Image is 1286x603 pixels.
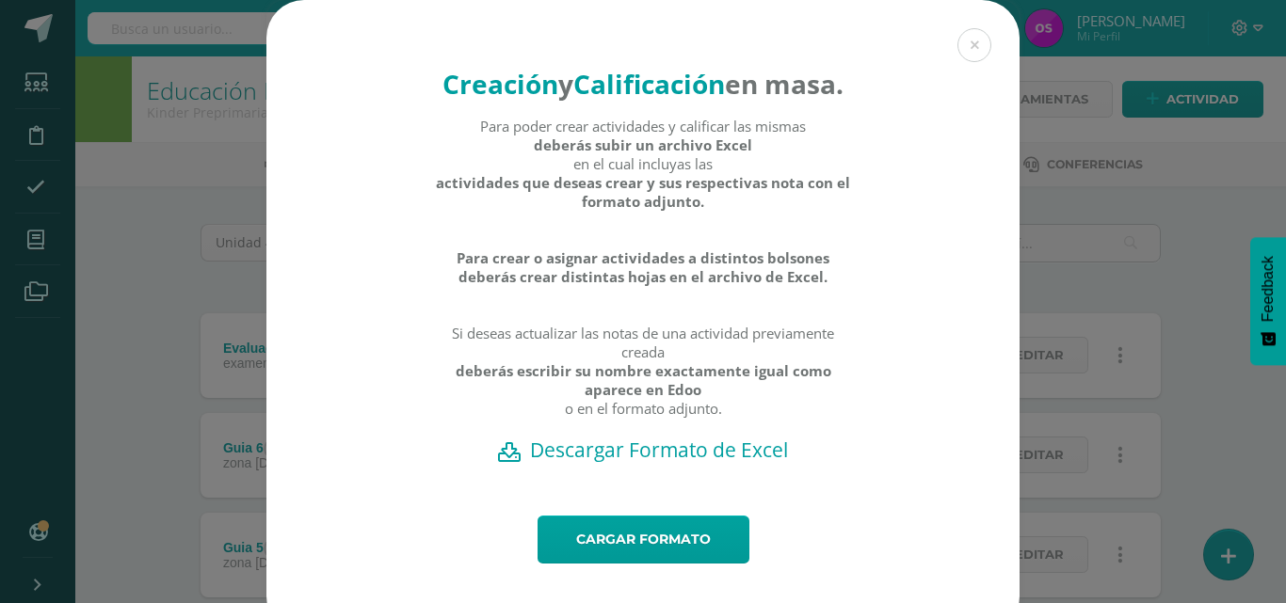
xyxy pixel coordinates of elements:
[442,66,558,102] strong: Creación
[573,66,725,102] strong: Calificación
[538,516,749,563] a: Cargar formato
[1250,237,1286,365] button: Feedback - Mostrar encuesta
[435,361,852,399] strong: deberás escribir su nombre exactamente igual como aparece en Edoo
[1260,256,1277,322] span: Feedback
[558,66,573,102] strong: y
[435,248,852,286] strong: Para crear o asignar actividades a distintos bolsones deberás crear distintas hojas en el archivo...
[299,436,987,463] a: Descargar Formato de Excel
[957,28,991,62] button: Close (Esc)
[534,135,752,154] strong: deberás subir un archivo Excel
[435,117,852,436] div: Para poder crear actividades y calificar las mismas en el cual incluyas las Si deseas actualizar ...
[435,173,852,211] strong: actividades que deseas crear y sus respectivas nota con el formato adjunto.
[435,66,852,102] h4: en masa.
